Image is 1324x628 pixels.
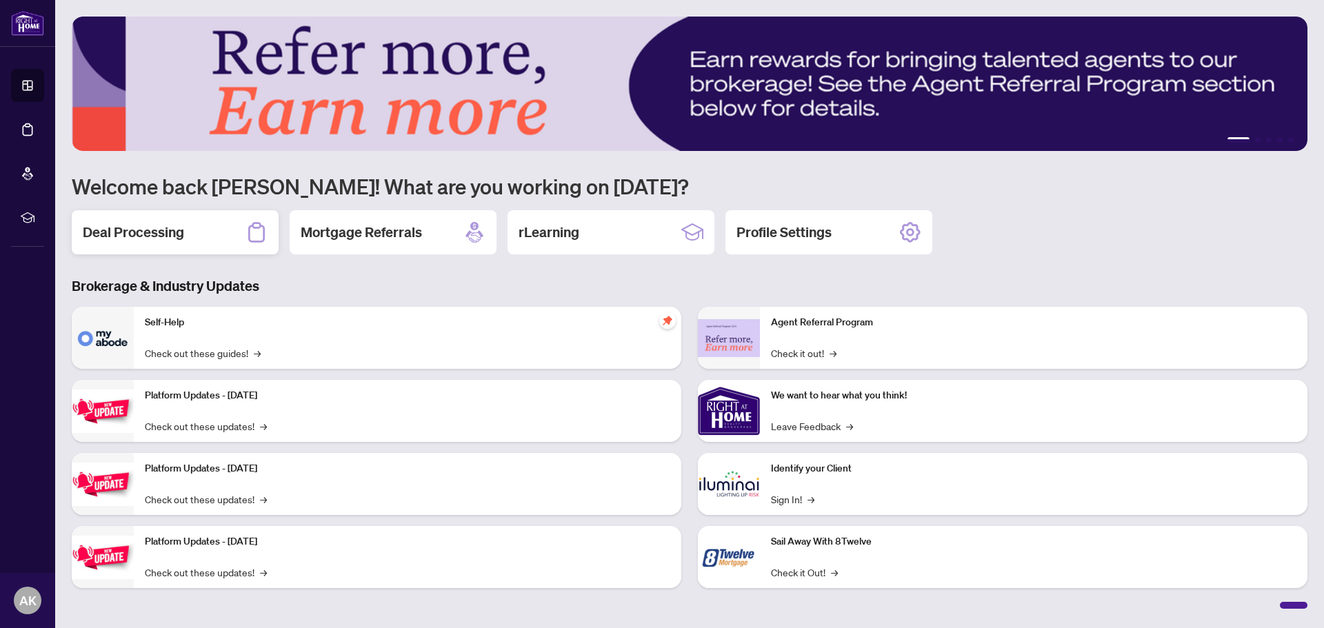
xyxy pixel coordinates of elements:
span: → [846,418,853,434]
button: 5 [1288,137,1294,143]
p: Agent Referral Program [771,315,1296,330]
img: Self-Help [72,307,134,369]
img: Sail Away With 8Twelve [698,526,760,588]
p: Sail Away With 8Twelve [771,534,1296,549]
span: → [254,345,261,361]
span: → [830,345,836,361]
a: Leave Feedback→ [771,418,853,434]
span: → [260,418,267,434]
h2: Deal Processing [83,223,184,242]
h2: Profile Settings [736,223,832,242]
img: logo [11,10,44,36]
a: Check it out!→ [771,345,836,361]
span: → [808,492,814,507]
p: Platform Updates - [DATE] [145,534,670,549]
button: 1 [1227,137,1250,143]
p: Identify your Client [771,461,1296,476]
img: Slide 0 [72,17,1307,151]
span: → [831,565,838,580]
p: We want to hear what you think! [771,388,1296,403]
span: pushpin [659,312,676,329]
button: 3 [1266,137,1272,143]
h3: Brokerage & Industry Updates [72,276,1307,296]
button: 4 [1277,137,1283,143]
img: We want to hear what you think! [698,380,760,442]
span: → [260,492,267,507]
a: Sign In!→ [771,492,814,507]
img: Platform Updates - June 23, 2025 [72,536,134,579]
a: Check out these guides!→ [145,345,261,361]
h2: rLearning [519,223,579,242]
img: Platform Updates - July 21, 2025 [72,389,134,433]
img: Agent Referral Program [698,319,760,357]
p: Self-Help [145,315,670,330]
p: Platform Updates - [DATE] [145,461,670,476]
button: 2 [1255,137,1261,143]
a: Check out these updates!→ [145,492,267,507]
a: Check out these updates!→ [145,418,267,434]
a: Check it Out!→ [771,565,838,580]
a: Check out these updates!→ [145,565,267,580]
img: Platform Updates - July 8, 2025 [72,463,134,506]
p: Platform Updates - [DATE] [145,388,670,403]
span: → [260,565,267,580]
span: AK [19,591,37,610]
h2: Mortgage Referrals [301,223,422,242]
h1: Welcome back [PERSON_NAME]! What are you working on [DATE]? [72,173,1307,199]
img: Identify your Client [698,453,760,515]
